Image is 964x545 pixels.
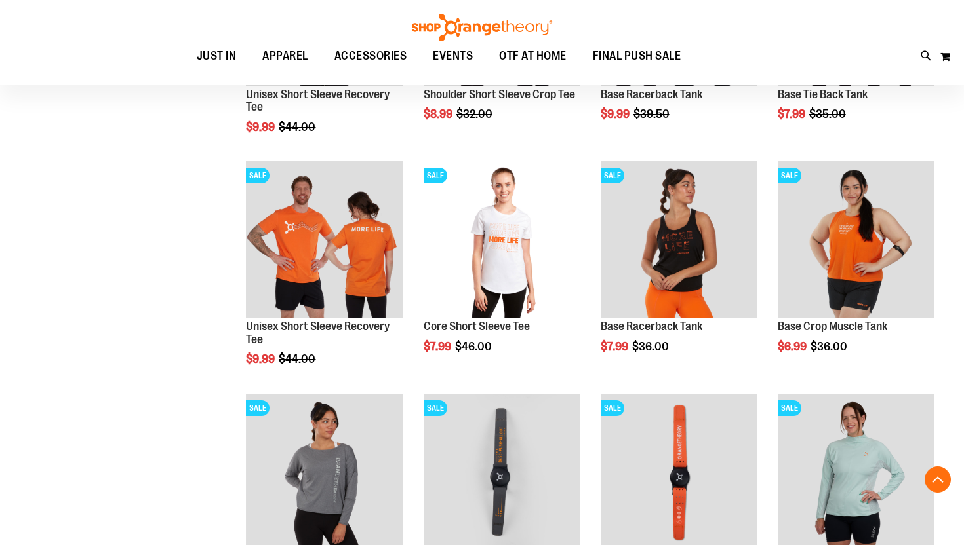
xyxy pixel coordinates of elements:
a: OTF AT HOME [486,41,580,71]
div: product [594,155,764,386]
span: $39.50 [633,107,672,121]
a: Base Racerback Tank [601,88,702,101]
span: SALE [246,168,270,183]
a: JUST IN [184,41,250,71]
div: product [417,155,587,386]
span: $9.99 [601,107,632,121]
a: Base Racerback Tank [601,320,702,333]
a: APPAREL [249,41,321,71]
a: Shoulder Short Sleeve Crop Tee [424,88,575,101]
span: OTF AT HOME [499,41,567,71]
a: Product image for Base Crop Muscle TankSALE [778,161,934,320]
span: SALE [601,400,624,416]
span: $32.00 [456,107,494,121]
a: Product image for Core Short Sleeve TeeSALE [424,161,580,320]
a: Base Tie Back Tank [778,88,868,101]
span: ACCESSORIES [334,41,407,71]
span: $36.00 [811,340,849,353]
span: $9.99 [246,352,277,366]
span: $7.99 [778,107,807,121]
div: product [771,155,941,386]
img: Product image for Base Racerback Tank [601,161,757,318]
a: Unisex Short Sleeve Recovery Tee [246,88,390,114]
span: $44.00 [279,352,317,366]
span: $7.99 [424,340,453,353]
span: $44.00 [279,121,317,134]
a: Product image for Unisex Short Sleeve Recovery TeeSALE [246,161,403,320]
span: FINAL PUSH SALE [593,41,681,71]
div: product [239,155,409,399]
a: Base Crop Muscle Tank [778,320,887,333]
span: $7.99 [601,340,630,353]
span: SALE [778,400,801,416]
img: Product image for Core Short Sleeve Tee [424,161,580,318]
span: SALE [778,168,801,183]
a: Unisex Short Sleeve Recovery Tee [246,320,390,346]
span: $36.00 [632,340,671,353]
img: Product image for Base Crop Muscle Tank [778,161,934,318]
span: JUST IN [197,41,237,71]
img: Product image for Unisex Short Sleeve Recovery Tee [246,161,403,318]
a: FINAL PUSH SALE [580,41,694,71]
span: SALE [424,168,447,183]
img: Shop Orangetheory [410,14,554,41]
a: Product image for Base Racerback TankSALE [601,161,757,320]
a: Core Short Sleeve Tee [424,320,530,333]
span: SALE [424,400,447,416]
span: $46.00 [455,340,494,353]
span: $9.99 [246,121,277,134]
span: EVENTS [433,41,473,71]
button: Back To Top [925,466,951,493]
a: EVENTS [420,41,486,71]
span: $8.99 [424,107,454,121]
span: $6.99 [778,340,809,353]
span: APPAREL [262,41,308,71]
span: $35.00 [809,107,848,121]
a: ACCESSORIES [321,41,420,71]
span: SALE [601,168,624,183]
span: SALE [246,400,270,416]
